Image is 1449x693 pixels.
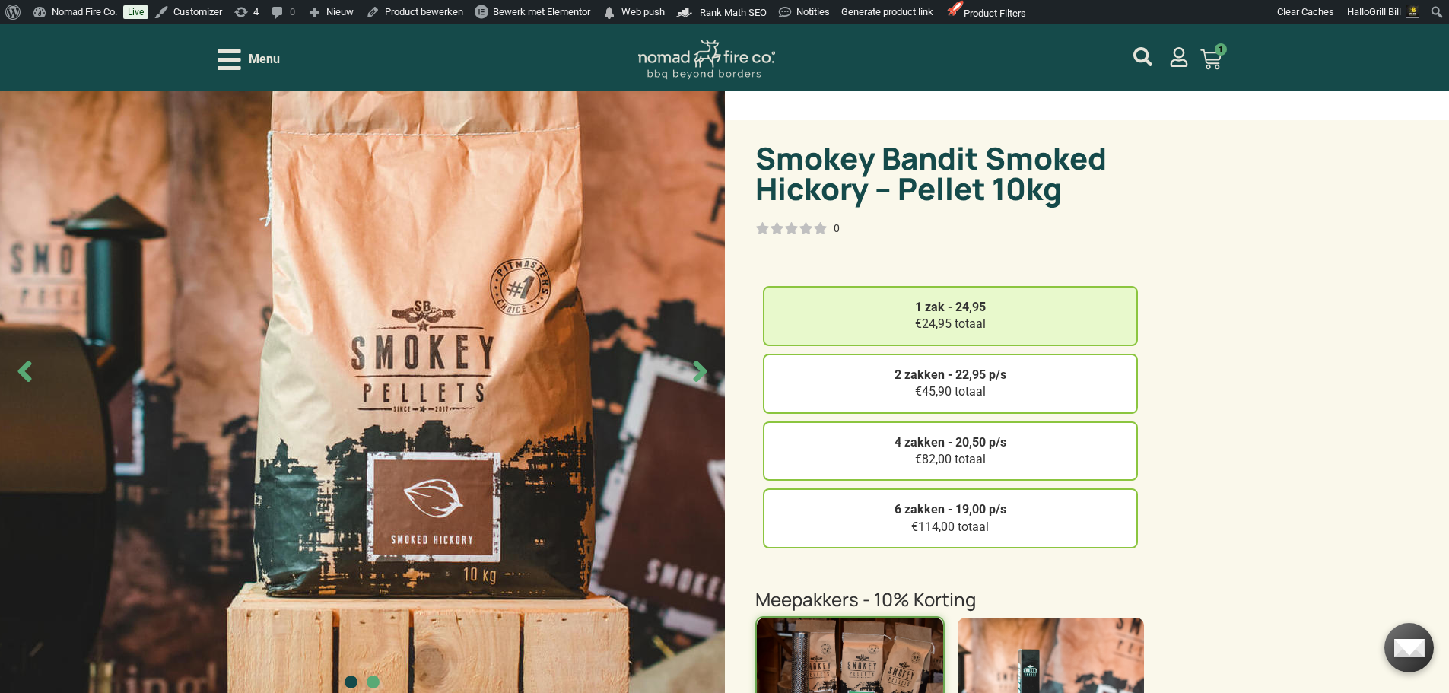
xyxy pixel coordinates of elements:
[249,50,280,68] span: Menu
[763,421,1138,482] div: €82,00 totaal
[8,354,42,388] span: Previous slide
[1215,43,1227,56] span: 1
[915,300,986,314] strong: 1 zak - 24,95
[683,354,717,388] span: Next slide
[1182,40,1240,79] a: 1
[755,589,976,611] span: Meepakkers - 10% Korting
[1406,5,1419,18] img: Avatar of Grill Bill
[895,502,1006,517] strong: 6 zakken - 19,00 p/s
[763,286,1138,346] div: €24,95 totaal
[1133,47,1152,66] a: mijn account
[493,6,590,17] span: Bewerk met Elementor
[1169,47,1189,67] a: mijn account
[755,143,1146,204] h1: Smokey Bandit Smoked Hickory – Pellet 10kg
[602,2,617,24] span: 
[123,5,148,19] a: Live
[218,46,280,73] div: Open/Close Menu
[367,676,380,688] span: Go to slide 2
[763,488,1138,548] div: €114,00 totaal
[638,40,775,80] img: Nomad Logo
[895,367,1006,382] strong: 2 zakken - 22,95 p/s
[895,435,1006,450] strong: 4 zakken - 20,50 p/s
[700,7,767,18] span: Rank Math SEO
[1369,6,1401,17] span: Grill Bill
[763,354,1138,414] div: €45,90 totaal
[834,221,840,236] div: 0
[345,676,357,688] span: Go to slide 1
